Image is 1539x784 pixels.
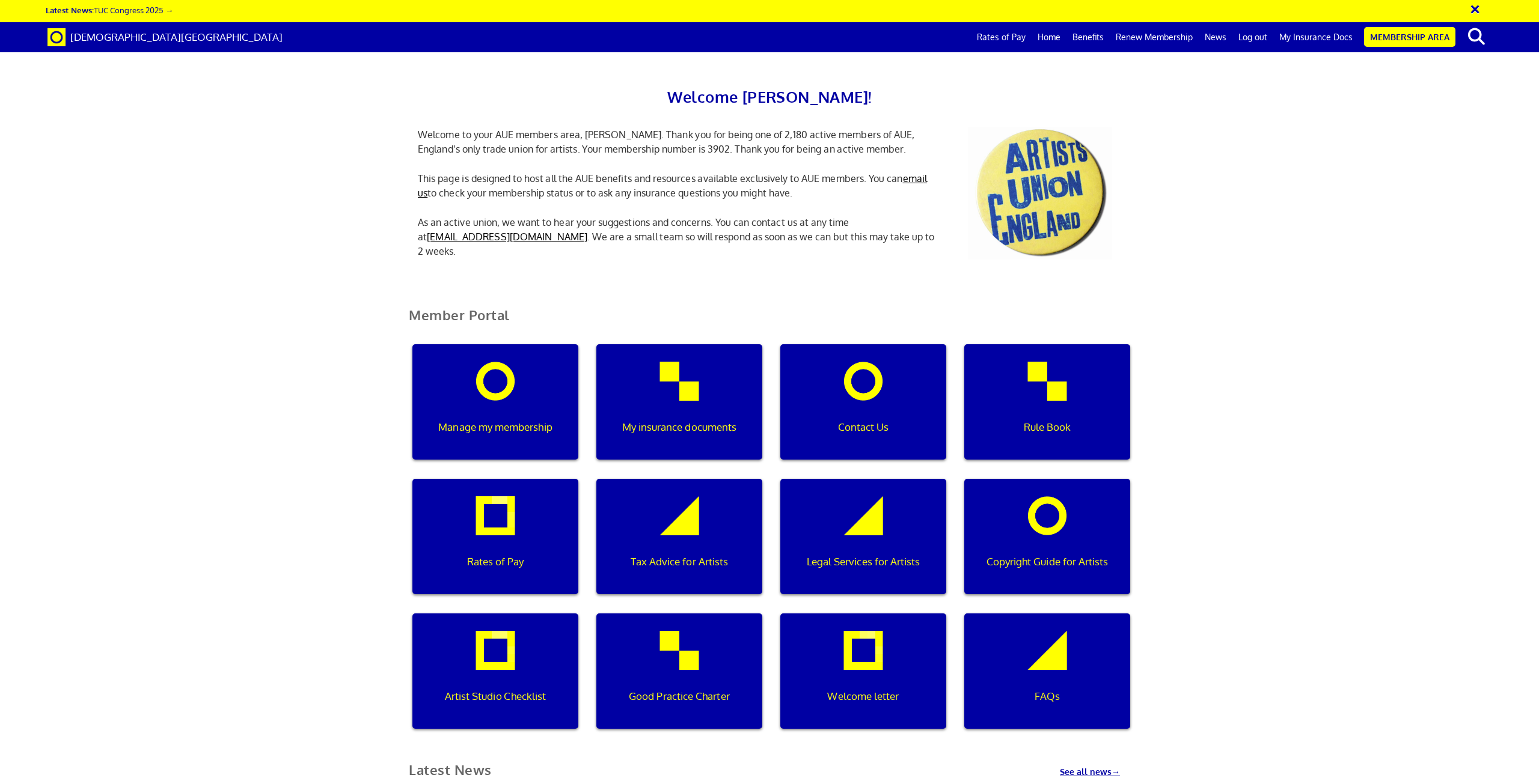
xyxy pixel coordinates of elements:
a: Latest News:TUC Congress 2025 → [46,5,173,15]
a: Rule Book [955,344,1139,479]
a: Contact Us [771,344,955,479]
a: Renew Membership [1110,22,1199,52]
a: Artist Studio Checklist [403,613,587,748]
a: News [1199,22,1232,52]
strong: Latest News: [46,5,94,15]
a: Good Practice Charter [587,613,771,748]
p: Good Practice Charter [605,688,754,704]
h2: Member Portal [400,308,1139,337]
a: Brand [DEMOGRAPHIC_DATA][GEOGRAPHIC_DATA] [38,22,292,52]
a: My Insurance Docs [1273,22,1359,52]
a: Copyright Guide for Artists [955,479,1139,613]
p: This page is designed to host all the AUE benefits and resources available exclusively to AUE mem... [409,171,950,200]
p: Manage my membership [421,419,570,435]
h2: Latest News [400,762,501,777]
a: Rates of Pay [403,479,587,613]
a: Tax Advice for Artists [587,479,771,613]
p: Copyright Guide for Artists [973,554,1122,570]
p: Artist Studio Checklist [421,688,570,704]
a: FAQs [955,613,1139,748]
span: [DEMOGRAPHIC_DATA][GEOGRAPHIC_DATA] [70,31,283,43]
a: My insurance documents [587,344,771,479]
a: Log out [1232,22,1273,52]
p: Tax Advice for Artists [605,554,754,570]
a: [EMAIL_ADDRESS][DOMAIN_NAME] [427,231,587,243]
p: Welcome to your AUE members area, [PERSON_NAME]. Thank you for being one of 2,180 active members ... [409,127,950,156]
p: Rates of Pay [421,554,570,570]
a: Rates of Pay [971,22,1032,52]
p: My insurance documents [605,419,754,435]
a: See all news→ [1060,750,1139,778]
p: FAQs [973,688,1122,704]
a: Manage my membership [403,344,587,479]
p: Legal Services for Artists [789,554,938,570]
p: Rule Book [973,419,1122,435]
p: Welcome letter [789,688,938,704]
p: Contact Us [789,419,938,435]
a: Benefits [1066,22,1110,52]
p: As an active union, we want to hear your suggestions and concerns. You can contact us at any time... [409,215,950,258]
h2: Welcome [PERSON_NAME]! [409,84,1130,109]
a: Membership Area [1364,27,1455,47]
a: Home [1032,22,1066,52]
a: Legal Services for Artists [771,479,955,613]
a: Welcome letter [771,613,955,748]
button: search [1458,24,1495,49]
